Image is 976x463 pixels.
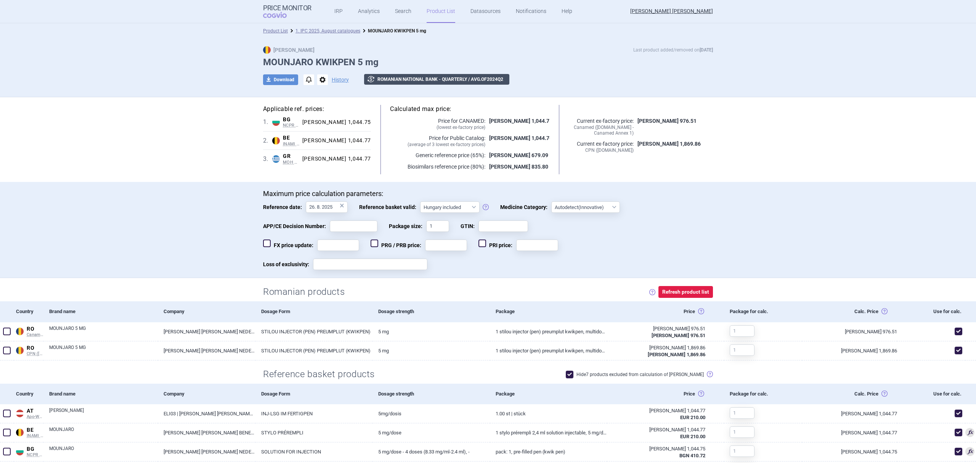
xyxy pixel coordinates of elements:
[43,384,158,404] div: Brand name
[648,352,705,357] strong: [PERSON_NAME] 1,869.86
[489,152,548,158] strong: [PERSON_NAME] 679.09
[802,301,897,322] div: Calc. Price
[49,407,158,421] a: [PERSON_NAME]
[500,201,551,213] span: Medicine Category:
[43,301,158,322] div: Brand name
[490,341,607,360] a: 1 stilou injector (pen) preumplut KwikPen, multidoză (5 mg/0,6 ml/doză)
[897,384,965,404] div: Use for calc.
[368,28,426,34] strong: MOUNJARO KWIKPEN 5 mg
[965,447,974,456] span: Used for calculation
[263,12,297,18] span: COGVIO
[360,27,426,35] li: MOUNJARO KWIKPEN 5 mg
[263,47,315,53] strong: [PERSON_NAME]
[299,156,371,162] div: [PERSON_NAME] 1,044.77
[27,433,43,439] span: INAMI RPS
[372,384,490,404] div: Dosage strength
[27,351,43,357] span: CPN ([DOMAIN_NAME])
[299,137,371,144] div: [PERSON_NAME] 1,044.77
[299,119,371,126] div: [PERSON_NAME] 1,044.75
[158,442,255,461] a: [PERSON_NAME] [PERSON_NAME] NEDERLAND B.V, [GEOGRAPHIC_DATA]
[263,57,713,68] h1: MOUNJARO KWIKPEN 5 mg
[283,160,299,165] span: MOH PS
[263,368,381,381] h2: Reference basket products
[569,148,634,153] span: CPN ([DOMAIN_NAME])
[490,322,607,341] a: 1 stilou injector (pen) preumplut KwikPen, multidoza (5 mg/0,6ml/doza) (2 ani)
[390,142,485,148] span: ( average of 3 lowest ex-factory prices )
[27,345,43,352] span: RO
[390,125,485,130] span: ( lowest ex-factory price )
[613,426,705,440] abbr: Ex-Factory without VAT from source
[490,301,607,322] div: Package
[263,136,272,145] span: 2 .
[372,442,490,461] a: 5 mg/dose - 4 doses (8.33 mg/ml-2.4 ml), -
[158,301,255,322] div: Company
[49,426,158,440] a: MOUNJARO
[16,328,24,335] img: Romania
[490,423,607,442] a: 1 stylo prérempli 2,4 mL solution injectable, 5 mg/dose
[27,427,43,434] span: BE
[263,201,306,213] span: Reference date:
[490,404,607,423] a: 1.00 ST | Stück
[283,116,299,123] span: BG
[633,46,713,54] p: Last product added/removed on
[263,4,311,19] a: Price MonitorCOGVIO
[613,344,705,358] abbr: Ex-Factory without VAT from source
[613,325,705,332] div: [PERSON_NAME] 976.51
[283,123,299,128] span: NCPR PRED
[158,322,255,341] a: [PERSON_NAME] [PERSON_NAME] NEDERLAND B.V. - [GEOGRAPHIC_DATA]
[255,301,372,322] div: Dosage Form
[372,404,490,423] a: 5MG/DOSIS
[255,322,372,341] a: STILOU INJECTOR (PEN) PREUMPLUT (KWIKPEN)
[263,259,313,270] span: Loss of exclusivity:
[679,453,705,458] strong: BGN 410.72
[49,344,158,358] a: MOUNJARO 5 MG
[263,27,288,35] li: Product List
[313,259,427,270] input: Loss of exclusivity:
[27,326,43,333] span: RO
[478,220,528,232] input: GTIN:
[272,137,280,145] img: Belgium
[390,163,485,170] p: Biosimilars reference price (80%):
[49,325,158,339] a: MOUNJARO 5 MG
[613,407,705,414] div: [PERSON_NAME] 1,044.77
[569,125,634,136] span: Canamed ([DOMAIN_NAME] - Canamed Annex 1)
[390,151,485,159] p: Generic reference price (65%):
[158,423,255,442] a: [PERSON_NAME] [PERSON_NAME] BENELUX
[802,341,897,360] a: [PERSON_NAME] 1,869.86
[263,286,345,298] h2: Romanian products
[489,118,552,124] strong: [PERSON_NAME] 1,044.75
[551,201,620,213] select: Medicine Category:
[14,444,43,458] a: BGBGNCPR PRED
[730,407,754,419] input: 1
[263,4,311,12] strong: Price Monitor
[263,105,371,113] h5: Applicable ref. prices:
[332,77,349,82] button: History
[516,240,558,251] input: PRI price:
[700,47,713,53] strong: [DATE]
[390,105,550,113] h5: Calculated max price:
[566,371,704,378] label: Hide 7 products excluded from calculation of [PERSON_NAME]
[14,384,43,404] div: Country
[16,347,24,354] img: Romania
[802,404,897,423] a: [PERSON_NAME] 1,044.77
[613,445,705,452] div: [PERSON_NAME] 1,044.75
[897,301,965,322] div: Use for calc.
[272,118,280,126] img: Bulgaria
[390,134,485,148] p: Price for Public Catalog:
[263,46,271,54] img: RO
[272,155,280,163] img: Greece
[14,425,43,439] a: BEBEINAMI RPS
[613,426,705,433] div: [PERSON_NAME] 1,044.77
[263,74,298,85] button: Download
[372,301,490,322] div: Dosage strength
[263,220,330,232] span: APP/CE Decision Number:
[14,406,43,420] a: ATATApo-Warenv.III
[490,384,607,404] div: Package
[730,445,754,457] input: 1
[730,426,754,438] input: 1
[27,414,43,420] span: Apo-Warenv.III
[14,343,43,357] a: ROROCPN ([DOMAIN_NAME])
[16,429,24,436] img: Belgium
[340,201,344,210] div: ×
[255,341,372,360] a: STILOU INJECTOR (PEN) PREUMPLUT (KWIKPEN)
